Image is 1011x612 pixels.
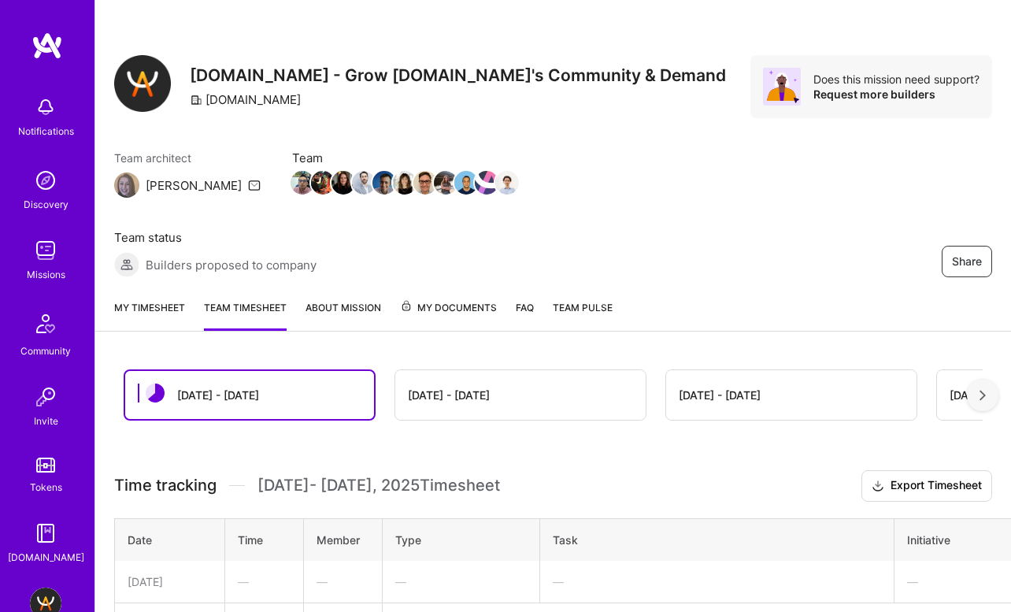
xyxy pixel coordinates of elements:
img: Team Member Avatar [475,171,498,195]
img: bell [30,91,61,123]
div: — [317,573,369,590]
img: tokens [36,458,55,473]
img: Team Member Avatar [311,171,335,195]
a: My timesheet [114,299,185,331]
div: Missions [27,266,65,283]
div: — [553,573,881,590]
img: Avatar [763,68,801,106]
i: icon CompanyGray [190,94,202,106]
img: Team Member Avatar [372,171,396,195]
span: Team status [114,229,317,246]
img: Community [27,305,65,343]
button: Export Timesheet [861,470,992,502]
div: Notifications [18,123,74,139]
a: My Documents [400,299,497,331]
img: Team Member Avatar [291,171,314,195]
img: Team Member Avatar [454,171,478,195]
div: [DOMAIN_NAME] [8,549,84,566]
a: Team Member Avatar [313,169,333,196]
a: About Mission [306,299,381,331]
a: Team Member Avatar [333,169,354,196]
img: Builders proposed to company [114,252,139,277]
span: [DATE] - [DATE] , 2025 Timesheet [257,476,500,495]
img: Invite [30,381,61,413]
img: Team Architect [114,172,139,198]
img: status icon [146,384,165,402]
a: Team Member Avatar [354,169,374,196]
h3: [DOMAIN_NAME] - Grow [DOMAIN_NAME]'s Community & Demand [190,65,726,85]
img: guide book [30,517,61,549]
a: Team Pulse [553,299,613,331]
div: Request more builders [813,87,980,102]
th: Task [540,518,894,561]
a: Team Member Avatar [456,169,476,196]
img: logo [31,32,63,60]
div: [PERSON_NAME] [146,177,242,194]
img: Company Logo [114,55,171,112]
i: icon Download [872,478,884,495]
img: Team Member Avatar [413,171,437,195]
div: [DATE] - [DATE] [408,387,490,403]
img: Team Member Avatar [393,171,417,195]
div: [DATE] [128,573,212,590]
a: Team Member Avatar [476,169,497,196]
span: Share [952,254,982,269]
a: Team Member Avatar [292,169,313,196]
i: icon Mail [248,179,261,191]
th: Type [383,518,540,561]
img: Team Member Avatar [495,171,519,195]
div: [DOMAIN_NAME] [190,91,301,108]
div: Community [20,343,71,359]
span: Team [292,150,517,166]
div: — [238,573,291,590]
div: [DATE] - [DATE] [679,387,761,403]
span: Time tracking [114,476,217,495]
a: Team Member Avatar [435,169,456,196]
div: Discovery [24,196,69,213]
img: discovery [30,165,61,196]
div: Tokens [30,479,62,495]
a: Team timesheet [204,299,287,331]
a: Team Member Avatar [497,169,517,196]
a: FAQ [516,299,534,331]
a: Team Member Avatar [394,169,415,196]
button: Share [942,246,992,277]
th: Time [225,518,304,561]
span: Builders proposed to company [146,257,317,273]
img: Team Member Avatar [434,171,457,195]
div: Invite [34,413,58,429]
div: Does this mission need support? [813,72,980,87]
img: teamwork [30,235,61,266]
a: Team Member Avatar [415,169,435,196]
th: Member [304,518,383,561]
img: Team Member Avatar [352,171,376,195]
div: [DATE] - [DATE] [177,387,259,403]
span: My Documents [400,299,497,317]
a: Team Member Avatar [374,169,394,196]
img: right [980,390,986,401]
span: Team Pulse [553,302,613,313]
span: Team architect [114,150,261,166]
img: Team Member Avatar [331,171,355,195]
div: — [395,573,527,590]
th: Date [115,518,225,561]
